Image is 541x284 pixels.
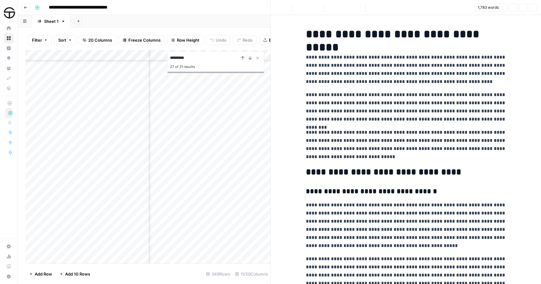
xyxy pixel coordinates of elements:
[4,43,14,53] a: Insights
[259,35,295,45] button: Export CSV
[44,18,59,24] div: Sheet 1
[243,37,253,43] span: Redo
[4,271,14,281] button: Help + Support
[4,251,14,261] a: Usage
[35,271,52,277] span: Add Row
[233,269,270,279] div: 11/20 Columns
[254,54,261,62] button: Close Search
[4,73,14,83] a: Syncs
[177,37,199,43] span: Row Height
[128,37,161,43] span: Freeze Columns
[4,63,14,73] a: Your Data
[216,37,226,43] span: Undo
[79,35,116,45] button: 20 Columns
[475,3,507,12] button: 1,783 words
[32,37,42,43] span: Filter
[246,54,254,62] button: Next Result
[170,63,261,70] div: 27 of 31 results
[54,35,76,45] button: Sort
[167,35,204,45] button: Row Height
[4,7,15,18] img: SimpleTire Logo
[204,269,233,279] div: 349 Rows
[4,83,14,93] a: Data Library
[4,5,14,21] button: Workspace: SimpleTire
[239,54,246,62] button: Previous Result
[4,33,14,43] a: Browse
[65,271,90,277] span: Add 10 Rows
[4,241,14,251] a: Settings
[478,5,499,10] span: 1,783 words
[4,53,14,63] a: Opportunities
[233,35,257,45] button: Redo
[58,37,66,43] span: Sort
[32,15,71,28] a: Sheet 1
[56,269,94,279] button: Add 10 Rows
[119,35,165,45] button: Freeze Columns
[4,23,14,33] a: Home
[88,37,112,43] span: 20 Columns
[28,35,52,45] button: Filter
[25,269,56,279] button: Add Row
[206,35,230,45] button: Undo
[4,261,14,271] a: Learning Hub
